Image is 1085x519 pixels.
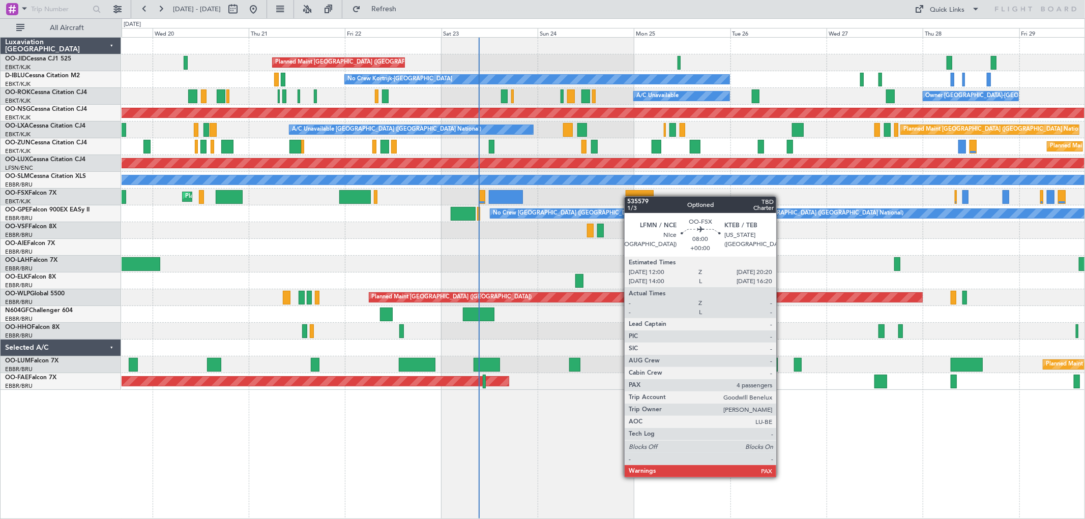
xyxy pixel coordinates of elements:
a: OO-LAHFalcon 7X [5,257,57,263]
a: EBBR/BRU [5,282,33,289]
a: OO-HHOFalcon 8X [5,324,60,330]
a: EBBR/BRU [5,215,33,222]
span: D-IBLU [5,73,25,79]
a: OO-AIEFalcon 7X [5,240,55,247]
span: OO-ELK [5,274,28,280]
span: OO-GPE [5,207,29,213]
div: Mon 25 [634,28,730,37]
a: EBBR/BRU [5,248,33,256]
div: Wed 27 [827,28,923,37]
div: No Crew Kortrijk-[GEOGRAPHIC_DATA] [347,72,452,87]
span: OO-NSG [5,106,31,112]
span: OO-HHO [5,324,32,330]
a: OO-NSGCessna Citation CJ4 [5,106,87,112]
a: OO-WLPGlobal 5500 [5,291,65,297]
span: Refresh [363,6,405,13]
div: Planned Maint [GEOGRAPHIC_DATA] ([GEOGRAPHIC_DATA]) [275,55,435,70]
button: Quick Links [910,1,985,17]
div: Planned Maint [GEOGRAPHIC_DATA] ([GEOGRAPHIC_DATA]) [372,290,532,305]
span: OO-LUM [5,358,31,364]
a: EBBR/BRU [5,298,33,306]
a: OO-LXACessna Citation CJ4 [5,123,85,129]
a: EBBR/BRU [5,265,33,272]
a: EBKT/KJK [5,80,31,88]
div: [DATE] [124,20,141,29]
span: OO-VSF [5,224,28,230]
span: OO-ROK [5,89,31,96]
div: No Crew [GEOGRAPHIC_DATA] ([GEOGRAPHIC_DATA] National) [733,206,903,221]
a: OO-JIDCessna CJ1 525 [5,56,71,62]
a: EBKT/KJK [5,147,31,155]
a: OO-ZUNCessna Citation CJ4 [5,140,87,146]
a: EBKT/KJK [5,131,31,138]
div: A/C Unavailable [636,88,679,104]
a: EBBR/BRU [5,365,33,373]
span: OO-JID [5,56,26,62]
a: EBBR/BRU [5,315,33,323]
span: OO-AIE [5,240,27,247]
a: EBKT/KJK [5,198,31,205]
a: EBBR/BRU [5,181,33,189]
div: No Crew [GEOGRAPHIC_DATA] ([GEOGRAPHIC_DATA] National) [493,206,663,221]
span: OO-SLM [5,173,30,179]
div: Owner [GEOGRAPHIC_DATA]-[GEOGRAPHIC_DATA] [926,88,1063,104]
div: Fri 22 [345,28,441,37]
span: OO-LAH [5,257,30,263]
a: EBBR/BRU [5,332,33,340]
span: OO-WLP [5,291,30,297]
button: Refresh [347,1,408,17]
div: Planned Maint Kortrijk-[GEOGRAPHIC_DATA] [185,189,304,204]
a: OO-SLMCessna Citation XLS [5,173,86,179]
a: OO-ELKFalcon 8X [5,274,56,280]
a: EBKT/KJK [5,64,31,71]
span: OO-FSX [5,190,28,196]
a: OO-FSXFalcon 7X [5,190,56,196]
div: Sat 23 [442,28,538,37]
span: N604GF [5,308,29,314]
span: OO-ZUN [5,140,31,146]
a: OO-LUMFalcon 7X [5,358,58,364]
span: OO-FAE [5,375,28,381]
a: OO-GPEFalcon 900EX EASy II [5,207,90,213]
div: Wed 20 [153,28,249,37]
div: Tue 26 [730,28,827,37]
a: EBBR/BRU [5,231,33,239]
a: EBKT/KJK [5,114,31,121]
div: Sun 24 [538,28,634,37]
a: EBKT/KJK [5,97,31,105]
button: All Aircraft [11,20,110,36]
a: OO-LUXCessna Citation CJ4 [5,157,85,163]
span: All Aircraft [26,24,107,32]
input: Trip Number [31,2,90,17]
span: OO-LXA [5,123,29,129]
a: OO-VSFFalcon 8X [5,224,56,230]
a: N604GFChallenger 604 [5,308,73,314]
a: EBBR/BRU [5,382,33,390]
div: Quick Links [930,5,965,15]
a: LFSN/ENC [5,164,33,172]
span: [DATE] - [DATE] [173,5,221,14]
div: Thu 28 [923,28,1019,37]
a: D-IBLUCessna Citation M2 [5,73,80,79]
a: OO-ROKCessna Citation CJ4 [5,89,87,96]
div: Thu 21 [249,28,345,37]
div: A/C Unavailable [GEOGRAPHIC_DATA] ([GEOGRAPHIC_DATA] National) [292,122,481,137]
span: OO-LUX [5,157,29,163]
a: OO-FAEFalcon 7X [5,375,56,381]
